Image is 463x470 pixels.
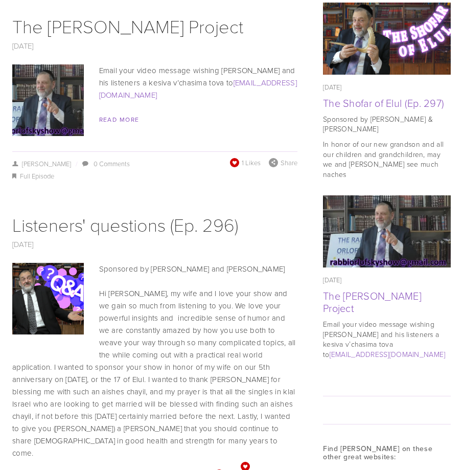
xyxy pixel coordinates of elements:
p: Sponsored by [PERSON_NAME] & [PERSON_NAME] [323,114,451,134]
a: The [PERSON_NAME] Project [323,288,422,315]
a: [PERSON_NAME] [12,159,71,168]
p: Email your video message wishing [PERSON_NAME] and his listeners a kesiva v’chasima tova to [12,64,297,101]
div: Share [269,158,297,167]
img: The Shofar of Elul (Ep. 297) [323,3,451,75]
p: Hi [PERSON_NAME], my wife and I love your show and we gain so much from listening to you. We love... [12,287,297,459]
span: 1 Likes [242,158,261,167]
h3: Find [PERSON_NAME] on these other great websites: [323,444,451,462]
a: Read More [99,115,140,124]
p: Sponsored by [PERSON_NAME] and [PERSON_NAME] [12,263,297,275]
p: In honor of our new grandson and all our children and grandchildren, may we and [PERSON_NAME] see... [323,139,451,179]
a: [DATE] [12,239,34,250]
a: [DATE] [12,40,34,51]
p: Email your video message wishing [PERSON_NAME] and his listeners a kesiva v’chasima tova to [323,319,451,359]
a: Listeners' questions (Ep. 296) [12,212,238,237]
a: The [PERSON_NAME] Project [12,13,243,38]
a: [EMAIL_ADDRESS][DOMAIN_NAME] [330,349,446,359]
a: Full Episode [20,171,54,181]
time: [DATE] [323,82,342,92]
a: 0 Comments [94,159,130,168]
time: [DATE] [323,275,342,284]
span: / [71,159,81,168]
a: The Shofar of Elul (Ep. 297) [323,96,444,110]
img: The Rabbi Orlofsky Rosh Hashana Project [323,195,451,267]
